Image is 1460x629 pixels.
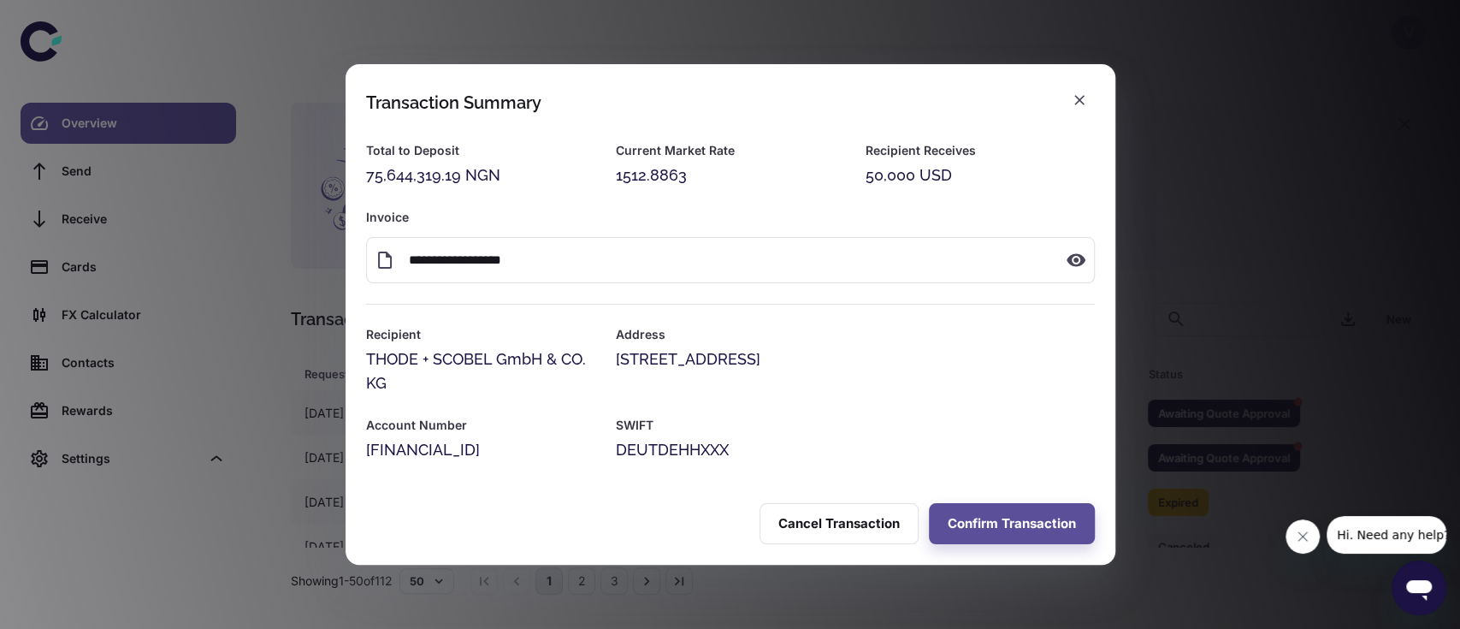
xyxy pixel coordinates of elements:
h6: SWIFT [615,416,1094,435]
button: Confirm Transaction [929,503,1095,544]
h6: Account Number [366,416,595,435]
div: 1512.8863 [615,163,844,187]
div: Transaction Summary [366,92,541,113]
div: 75,644,319.19 NGN [366,163,595,187]
h6: Address [615,325,1094,344]
div: THODE + SCOBEL GmbH & CO. KG [366,347,595,395]
iframe: Message from company [1327,516,1446,554]
h6: Total to Deposit [366,141,595,160]
div: [FINANCIAL_ID] [366,438,595,462]
div: [STREET_ADDRESS] [615,347,1094,371]
span: Hi. Need any help? [10,12,123,26]
div: 50,000 USD [865,163,1094,187]
h6: Recipient Receives [865,141,1094,160]
h6: Invoice [366,208,1095,227]
iframe: Close message [1286,519,1320,554]
iframe: Button to launch messaging window [1392,561,1446,615]
button: Cancel Transaction [760,503,919,544]
h6: Recipient [366,325,595,344]
div: DEUTDEHHXXX [615,438,1094,462]
h6: Current Market Rate [615,141,844,160]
